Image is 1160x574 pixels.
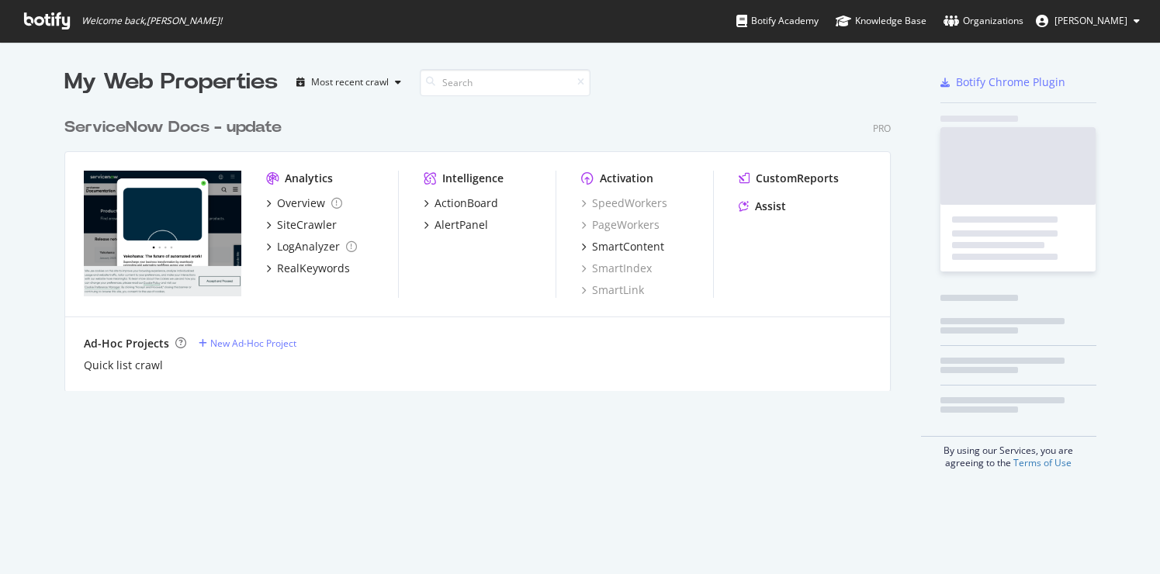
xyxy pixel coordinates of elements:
[266,239,357,254] a: LogAnalyzer
[921,436,1096,469] div: By using our Services, you are agreeing to the
[600,171,653,186] div: Activation
[199,337,296,350] a: New Ad-Hoc Project
[420,69,590,96] input: Search
[277,239,340,254] div: LogAnalyzer
[581,195,667,211] a: SpeedWorkers
[277,261,350,276] div: RealKeywords
[266,195,342,211] a: Overview
[944,13,1023,29] div: Organizations
[277,195,325,211] div: Overview
[311,78,389,87] div: Most recent crawl
[64,116,288,139] a: ServiceNow Docs - update
[81,15,222,27] span: Welcome back, [PERSON_NAME] !
[1023,9,1152,33] button: [PERSON_NAME]
[836,13,926,29] div: Knowledge Base
[756,171,839,186] div: CustomReports
[424,217,488,233] a: AlertPanel
[277,217,337,233] div: SiteCrawler
[956,74,1065,90] div: Botify Chrome Plugin
[739,171,839,186] a: CustomReports
[581,261,652,276] a: SmartIndex
[442,171,504,186] div: Intelligence
[84,336,169,351] div: Ad-Hoc Projects
[266,217,337,233] a: SiteCrawler
[592,239,664,254] div: SmartContent
[84,358,163,373] a: Quick list crawl
[940,74,1065,90] a: Botify Chrome Plugin
[210,337,296,350] div: New Ad-Hoc Project
[435,195,498,211] div: ActionBoard
[435,217,488,233] div: AlertPanel
[755,199,786,214] div: Assist
[739,199,786,214] a: Assist
[64,98,903,391] div: grid
[64,67,278,98] div: My Web Properties
[873,122,891,135] div: Pro
[64,116,282,139] div: ServiceNow Docs - update
[1013,456,1072,469] a: Terms of Use
[581,217,660,233] a: PageWorkers
[581,239,664,254] a: SmartContent
[736,13,819,29] div: Botify Academy
[290,70,407,95] button: Most recent crawl
[266,261,350,276] a: RealKeywords
[285,171,333,186] div: Analytics
[581,282,644,298] a: SmartLink
[424,195,498,211] a: ActionBoard
[84,171,241,296] img: community.servicenow.com
[1054,14,1127,27] span: Tom Berry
